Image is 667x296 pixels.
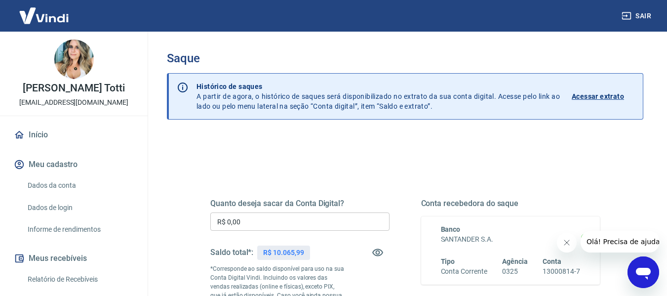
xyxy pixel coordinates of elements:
button: Meus recebíveis [12,248,136,269]
h5: Saldo total*: [210,248,253,257]
a: Informe de rendimentos [24,219,136,240]
p: Histórico de saques [196,82,560,91]
a: Dados da conta [24,175,136,196]
a: Dados de login [24,198,136,218]
iframe: Botão para abrir a janela de mensagens [628,256,659,288]
p: Acessar extrato [572,91,624,101]
p: A partir de agora, o histórico de saques será disponibilizado no extrato da sua conta digital. Ac... [196,82,560,111]
span: Olá! Precisa de ajuda? [6,7,83,15]
iframe: Mensagem da empresa [581,231,659,253]
h6: 0325 [502,266,528,277]
span: Banco [441,225,461,233]
h6: 13000814-7 [543,266,580,277]
button: Sair [620,7,655,25]
p: R$ 10.065,99 [263,248,304,258]
h6: SANTANDER S.A. [441,234,581,245]
span: Conta [543,257,561,265]
h6: Conta Corrente [441,266,487,277]
h3: Saque [167,51,643,65]
span: Tipo [441,257,455,265]
a: Acessar extrato [572,82,635,111]
span: Agência [502,257,528,265]
h5: Quanto deseja sacar da Conta Digital? [210,199,390,209]
p: [PERSON_NAME] Totti [23,83,124,93]
img: 9f9ca6b5-f754-4691-912c-67f12a62de90.jpeg [54,40,94,79]
img: Vindi [12,0,76,31]
iframe: Fechar mensagem [557,233,577,253]
a: Início [12,124,136,146]
button: Meu cadastro [12,154,136,175]
p: [EMAIL_ADDRESS][DOMAIN_NAME] [19,97,128,108]
a: Relatório de Recebíveis [24,269,136,290]
h5: Conta recebedora do saque [421,199,600,209]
